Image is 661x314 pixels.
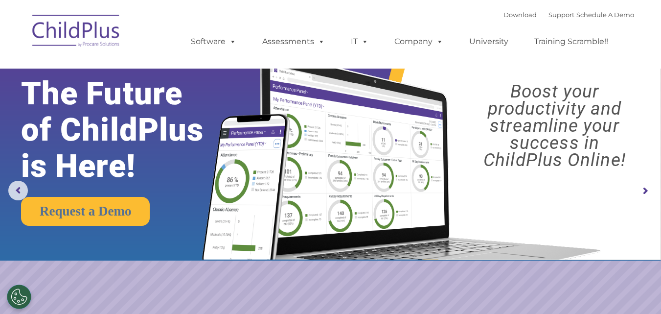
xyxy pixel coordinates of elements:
a: Download [503,11,537,19]
a: University [459,32,518,51]
img: ChildPlus by Procare Solutions [27,8,125,57]
rs-layer: Boost your productivity and streamline your success in ChildPlus Online! [456,83,653,169]
iframe: Chat Widget [612,267,661,314]
span: Phone number [136,105,178,112]
a: Software [181,32,246,51]
a: IT [341,32,378,51]
a: Assessments [252,32,335,51]
a: Request a Demo [21,197,150,226]
a: Support [548,11,574,19]
rs-layer: The Future of ChildPlus is Here! [21,75,232,184]
a: Schedule A Demo [576,11,634,19]
a: Company [385,32,453,51]
span: Last name [136,65,166,72]
a: Training Scramble!! [524,32,618,51]
button: Cookies Settings [7,285,31,309]
font: | [503,11,634,19]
